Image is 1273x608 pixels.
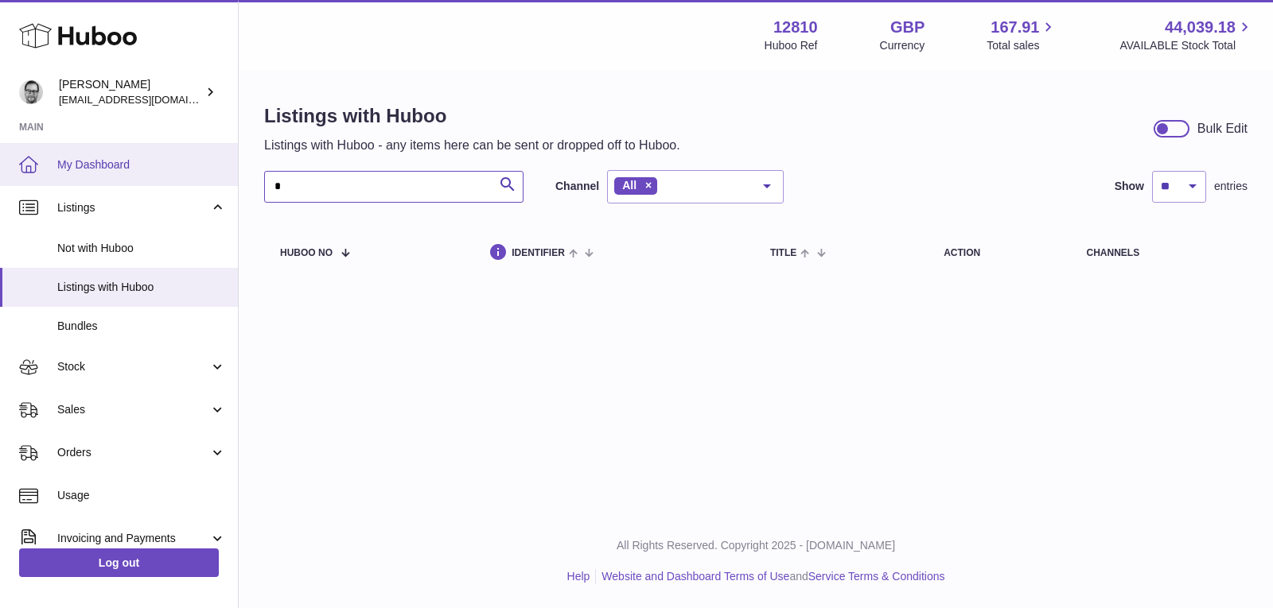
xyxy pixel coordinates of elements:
[57,359,209,374] span: Stock
[808,570,945,583] a: Service Terms & Conditions
[555,179,599,194] label: Channel
[622,179,636,192] span: All
[765,38,818,53] div: Huboo Ref
[57,241,226,256] span: Not with Huboo
[1197,120,1248,137] div: Bulk Edit
[991,17,1039,38] span: 167.91
[890,17,925,38] strong: GBP
[773,17,818,38] strong: 12810
[57,280,226,295] span: Listings with Huboo
[770,248,796,258] span: title
[1087,248,1232,258] div: channels
[1119,17,1254,53] a: 44,039.18 AVAILABLE Stock Total
[1115,179,1144,194] label: Show
[57,531,209,546] span: Invoicing and Payments
[596,569,944,584] li: and
[57,319,226,334] span: Bundles
[987,17,1057,53] a: 167.91 Total sales
[567,570,590,583] a: Help
[880,38,925,53] div: Currency
[987,38,1057,53] span: Total sales
[251,538,1260,553] p: All Rights Reserved. Copyright 2025 - [DOMAIN_NAME]
[944,248,1054,258] div: action
[59,93,234,106] span: [EMAIL_ADDRESS][DOMAIN_NAME]
[1119,38,1254,53] span: AVAILABLE Stock Total
[264,137,680,154] p: Listings with Huboo - any items here can be sent or dropped off to Huboo.
[1214,179,1248,194] span: entries
[601,570,789,583] a: Website and Dashboard Terms of Use
[59,77,202,107] div: [PERSON_NAME]
[19,80,43,104] img: internalAdmin-12810@internal.huboo.com
[264,103,680,129] h1: Listings with Huboo
[57,488,226,503] span: Usage
[280,248,333,258] span: Huboo no
[57,445,209,460] span: Orders
[57,200,209,215] span: Listings
[57,157,226,172] span: My Dashboard
[57,402,209,417] span: Sales
[1165,17,1236,38] span: 44,039.18
[512,248,565,258] span: identifier
[19,548,219,577] a: Log out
